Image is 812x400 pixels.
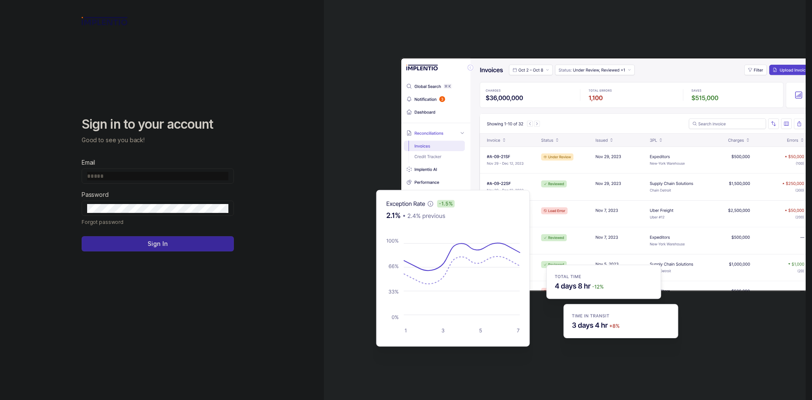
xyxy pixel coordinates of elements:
p: Sign In [148,240,167,248]
a: Link Forgot password [82,218,123,226]
p: Good to see you back! [82,136,234,144]
h2: Sign in to your account [82,116,234,133]
img: logo [82,17,128,25]
label: Email [82,158,95,167]
label: Password [82,190,109,199]
button: Sign In [82,236,234,251]
p: Forgot password [82,218,123,226]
